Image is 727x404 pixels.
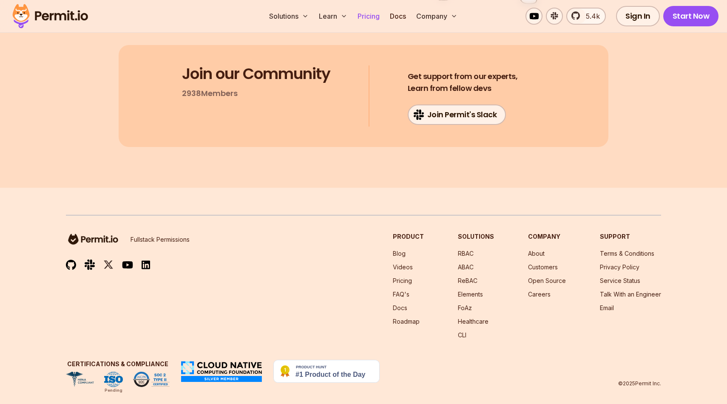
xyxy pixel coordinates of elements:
[393,277,412,284] a: Pricing
[182,88,238,99] p: 2938 Members
[458,232,494,241] h3: Solutions
[131,235,190,244] p: Fullstack Permissions
[458,250,474,257] a: RBAC
[458,304,472,311] a: FoAz
[600,263,639,271] a: Privacy Policy
[528,250,545,257] a: About
[66,372,94,387] img: HIPAA
[103,260,114,270] img: twitter
[458,263,474,271] a: ABAC
[408,71,518,82] span: Get support from our experts,
[66,260,76,270] img: github
[315,8,351,25] button: Learn
[393,250,406,257] a: Blog
[393,304,407,311] a: Docs
[528,232,566,241] h3: Company
[393,291,409,298] a: FAQ's
[618,380,661,387] p: © 2025 Permit Inc.
[600,250,654,257] a: Terms & Conditions
[122,260,133,270] img: youtube
[600,304,614,311] a: Email
[354,8,383,25] a: Pricing
[458,277,477,284] a: ReBAC
[458,291,483,298] a: Elements
[105,387,122,394] div: Pending
[133,372,170,387] img: SOC
[142,260,150,270] img: linkedin
[393,263,413,271] a: Videos
[663,6,719,26] a: Start Now
[600,277,640,284] a: Service Status
[413,8,461,25] button: Company
[581,11,600,21] span: 5.4k
[393,232,424,241] h3: Product
[104,372,123,387] img: ISO
[528,263,558,271] a: Customers
[528,277,566,284] a: Open Source
[266,8,312,25] button: Solutions
[600,291,661,298] a: Talk With an Engineer
[458,318,488,325] a: Healthcare
[458,331,466,339] a: CLI
[528,291,551,298] a: Careers
[182,65,330,82] h3: Join our Community
[393,318,420,325] a: Roadmap
[600,232,661,241] h3: Support
[66,232,120,246] img: logo
[408,71,518,94] h4: Learn from fellow devs
[566,8,606,25] a: 5.4k
[9,2,92,31] img: Permit logo
[408,105,506,125] a: Join Permit's Slack
[273,360,380,383] img: Permit.io - Never build permissions again | Product Hunt
[66,360,170,368] h3: Certifications & Compliance
[616,6,660,26] a: Sign In
[386,8,409,25] a: Docs
[85,259,95,270] img: slack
